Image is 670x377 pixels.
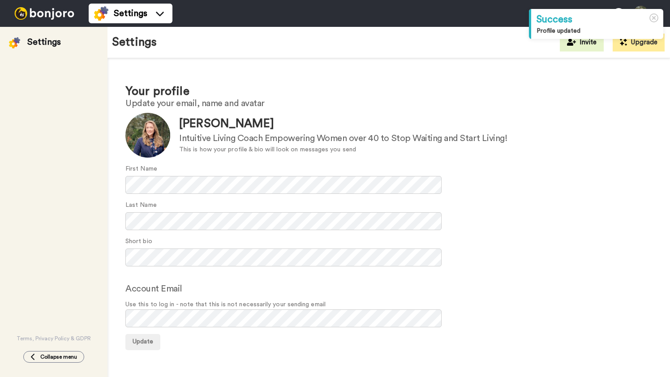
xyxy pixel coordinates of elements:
label: Account Email [125,282,182,296]
div: [PERSON_NAME] [179,116,507,132]
h2: Update your email, name and avatar [125,99,652,108]
label: Last Name [125,201,157,210]
div: Settings [27,36,61,48]
h1: Your profile [125,85,652,98]
button: Collapse menu [23,351,84,363]
span: Settings [114,7,147,20]
h1: Settings [112,36,157,49]
div: Profile updated [537,26,658,35]
img: settings-colored.svg [9,37,20,48]
div: Intuitive Living Coach Empowering Women over 40 to Stop Waiting and Start Living! [179,132,507,145]
button: Upgrade [613,34,665,51]
div: Success [537,13,658,26]
div: This is how your profile & bio will look on messages you send [179,145,507,154]
img: settings-colored.svg [94,6,108,21]
button: Invite [560,34,604,51]
img: bj-logo-header-white.svg [11,7,78,20]
span: Use this to log in - note that this is not necessarily your sending email [125,300,652,309]
label: Short bio [125,237,152,246]
span: Update [133,338,153,345]
button: Update [125,334,160,350]
span: Collapse menu [40,353,77,360]
label: First Name [125,164,157,174]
